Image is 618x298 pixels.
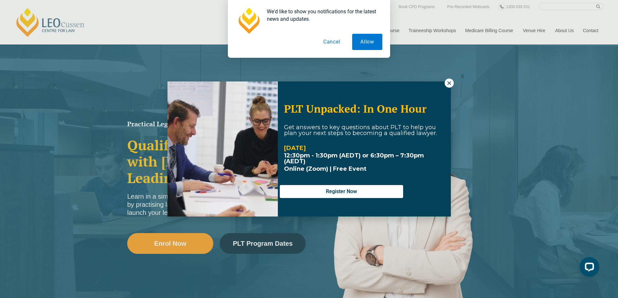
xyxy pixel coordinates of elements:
img: Woman in yellow blouse holding folders looking to the right and smiling [167,81,278,217]
button: Allow [352,34,382,50]
img: notification icon [236,8,262,34]
button: Register Now [280,185,403,198]
span: Get answers to key questions about PLT to help you plan your next steps to becoming a qualified l... [284,124,437,137]
button: Close [445,79,454,88]
strong: [DATE] [284,144,306,152]
div: We'd like to show you notifications for the latest news and updates. [262,8,382,23]
span: PLT Unpacked: In One Hour [284,102,426,116]
button: Cancel [315,34,349,50]
iframe: LiveChat chat widget [575,255,602,282]
span: Online (Zoom) | Free Event [284,165,366,172]
strong: 12:30pm - 1:30pm (AEDT) or 6:30pm – 7:30pm (AEDT) [284,152,424,165]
